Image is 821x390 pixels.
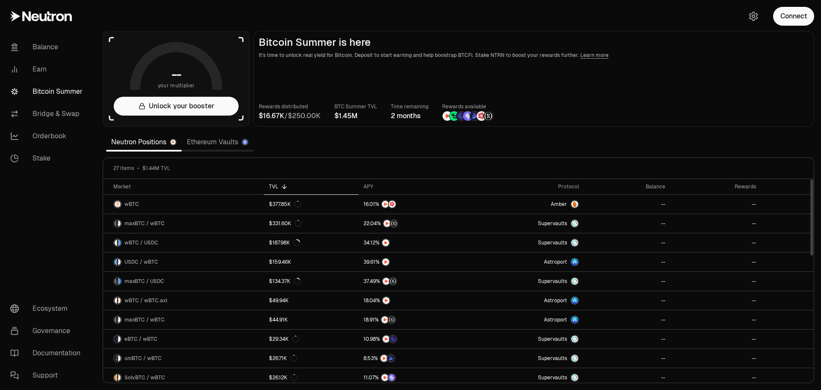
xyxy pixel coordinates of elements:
a: NTRN [358,253,471,271]
div: $377.85K [269,201,301,208]
a: -- [584,310,671,329]
a: Astroport [471,253,584,271]
img: wBTC Logo [118,220,121,227]
img: maxBTC Logo [114,220,117,227]
a: -- [584,349,671,368]
a: NTRNStructured Points [358,272,471,291]
div: APY [363,183,466,190]
a: SupervaultsSupervaults [471,272,584,291]
span: Supervaults [538,374,567,381]
a: -- [670,291,761,310]
a: NTRNStructured Points [358,310,471,329]
a: USDC LogowBTC LogoUSDC / wBTC [103,253,264,271]
a: -- [670,233,761,252]
img: Structured Points [484,111,493,121]
span: Astroport [544,316,567,323]
a: $187.98K [264,233,358,252]
a: $159.46K [264,253,358,271]
p: It's time to unlock real yield for Bitcoin. Deposit to start earning and help boostrap BTCFi. Sta... [259,51,809,60]
img: wBTC Logo [118,374,121,381]
a: AmberAmber [471,195,584,214]
a: $49.94K [264,291,358,310]
a: $29.34K [264,330,358,348]
a: Ethereum Vaults [182,134,254,151]
img: wBTC Logo [118,259,121,265]
div: $26.12K [269,374,298,381]
a: Balance [3,36,92,58]
img: Ethereum Logo [242,140,248,145]
div: $331.60K [269,220,301,227]
a: $134.37K [264,272,358,291]
button: NTRNStructured Points [363,277,466,286]
div: $44.91K [269,316,288,323]
img: Supervaults [571,355,578,362]
a: Support [3,364,92,387]
button: Connect [773,7,814,26]
img: NTRN [383,297,390,304]
img: wBTC Logo [114,201,121,208]
div: $187.98K [269,239,300,246]
a: -- [584,233,671,252]
div: Protocol [476,183,579,190]
a: Governance [3,320,92,342]
span: SolvBTC / wBTC [124,374,165,381]
a: wBTC LogowBTC.axl LogowBTC / wBTC.axl [103,291,264,310]
a: $44.91K [264,310,358,329]
a: NTRNStructured Points [358,214,471,233]
a: NTRNSolv Points [358,368,471,387]
a: NTRNBedrock Diamonds [358,349,471,368]
img: USDC Logo [118,278,121,285]
a: -- [670,349,761,368]
img: eBTC Logo [114,336,117,342]
div: / [259,111,321,121]
span: wBTC / wBTC.axl [124,297,167,304]
span: uniBTC / wBTC [124,355,162,362]
button: NTRNStructured Points [363,219,466,228]
button: NTRNStructured Points [363,316,466,324]
span: wBTC [124,201,139,208]
div: $134.37K [269,278,301,285]
img: Lombard Lux [449,111,459,121]
img: Solv Points [463,111,473,121]
img: wBTC Logo [114,239,117,246]
a: NTRN [358,291,471,310]
p: Rewards available [442,102,493,111]
img: NTRN [381,374,388,381]
a: -- [670,368,761,387]
a: SupervaultsSupervaults [471,233,584,252]
span: Supervaults [538,278,567,285]
img: wBTC Logo [118,336,121,342]
img: Mars Fragments [477,111,486,121]
span: maxBTC / wBTC [124,220,165,227]
span: Astroport [544,297,567,304]
a: Stake [3,147,92,170]
a: -- [584,368,671,387]
img: wBTC Logo [118,316,121,323]
a: Astroport [471,310,584,329]
a: Documentation [3,342,92,364]
p: BTC Summer TVL [334,102,377,111]
span: your multiplier [158,81,195,90]
a: Orderbook [3,125,92,147]
a: maxBTC LogoUSDC LogomaxBTC / USDC [103,272,264,291]
img: EtherFi Points [390,336,396,342]
a: -- [584,291,671,310]
img: Solv Points [388,374,395,381]
a: eBTC LogowBTC LogoeBTC / wBTC [103,330,264,348]
img: Structured Points [388,316,395,323]
img: Supervaults [571,239,578,246]
a: $26.12K [264,368,358,387]
span: Supervaults [538,239,567,246]
img: uniBTC Logo [114,355,117,362]
a: NTRN [358,233,471,252]
span: 27 items [113,165,134,172]
img: Structured Points [390,220,397,227]
a: Astroport [471,291,584,310]
img: Neutron Logo [171,140,176,145]
a: NTRNEtherFi Points [358,330,471,348]
img: NTRN [382,239,389,246]
img: NTRN [382,201,389,208]
span: Astroport [544,259,567,265]
button: NTRN [363,258,466,266]
img: wBTC.axl Logo [118,297,121,304]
